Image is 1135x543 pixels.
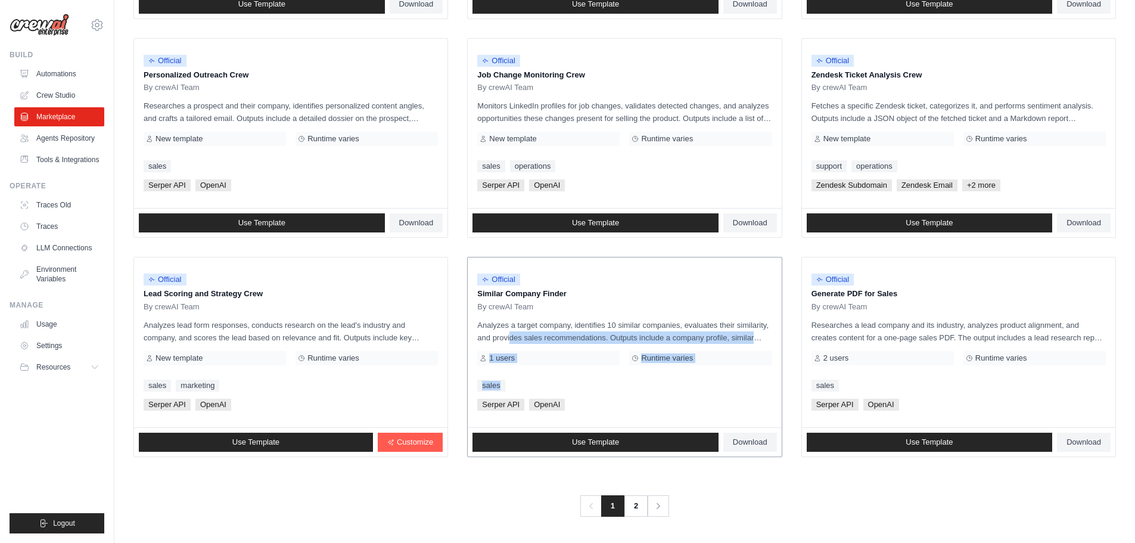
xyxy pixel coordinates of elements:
[397,437,433,447] span: Customize
[807,433,1053,452] a: Use Template
[733,437,767,447] span: Download
[139,213,385,232] a: Use Template
[195,179,231,191] span: OpenAI
[14,196,104,215] a: Traces Old
[307,134,359,144] span: Runtime varies
[811,179,892,191] span: Zendesk Subdomain
[144,399,191,411] span: Serper API
[897,179,957,191] span: Zendesk Email
[477,160,505,172] a: sales
[811,380,839,392] a: sales
[477,380,505,392] a: sales
[472,213,719,232] a: Use Template
[723,213,777,232] a: Download
[14,217,104,236] a: Traces
[572,437,619,447] span: Use Template
[36,362,70,372] span: Resources
[962,179,1000,191] span: +2 more
[641,134,693,144] span: Runtime varies
[572,218,619,228] span: Use Template
[811,100,1106,125] p: Fetches a specific Zendesk ticket, categorizes it, and performs sentiment analysis. Outputs inclu...
[144,319,438,344] p: Analyzes lead form responses, conducts research on the lead's industry and company, and scores th...
[53,519,75,528] span: Logout
[975,134,1027,144] span: Runtime varies
[378,433,443,452] a: Customize
[156,134,203,144] span: New template
[975,353,1027,363] span: Runtime varies
[14,336,104,355] a: Settings
[906,437,953,447] span: Use Template
[529,399,565,411] span: OpenAI
[580,495,669,517] nav: Pagination
[144,274,186,286] span: Official
[14,150,104,169] a: Tools & Integrations
[477,319,772,344] p: Analyzes a target company, identifies 10 similar companies, evaluates their similarity, and provi...
[510,160,556,172] a: operations
[1066,218,1101,228] span: Download
[14,64,104,83] a: Automations
[811,274,854,286] span: Official
[399,218,434,228] span: Download
[1057,433,1111,452] a: Download
[811,83,867,92] span: By crewAI Team
[307,353,359,363] span: Runtime varies
[14,86,104,105] a: Crew Studio
[10,513,104,533] button: Logout
[14,107,104,126] a: Marketplace
[232,437,279,447] span: Use Template
[144,160,171,172] a: sales
[851,160,897,172] a: operations
[144,288,438,300] p: Lead Scoring and Strategy Crew
[811,319,1106,344] p: Researches a lead company and its industry, analyzes product alignment, and creates content for a...
[477,100,772,125] p: Monitors LinkedIn profiles for job changes, validates detected changes, and analyzes opportunitie...
[10,14,69,36] img: Logo
[144,69,438,81] p: Personalized Outreach Crew
[14,315,104,334] a: Usage
[144,100,438,125] p: Researches a prospect and their company, identifies personalized content angles, and crafts a tai...
[1057,213,1111,232] a: Download
[477,55,520,67] span: Official
[10,181,104,191] div: Operate
[863,399,899,411] span: OpenAI
[144,55,186,67] span: Official
[906,218,953,228] span: Use Template
[390,213,443,232] a: Download
[624,495,648,517] a: 2
[811,160,847,172] a: support
[811,399,859,411] span: Serper API
[139,433,373,452] a: Use Template
[601,495,624,517] span: 1
[14,129,104,148] a: Agents Repository
[156,353,203,363] span: New template
[144,83,200,92] span: By crewAI Team
[477,179,524,191] span: Serper API
[811,288,1106,300] p: Generate PDF for Sales
[811,55,854,67] span: Official
[477,83,533,92] span: By crewAI Team
[176,380,219,392] a: marketing
[1066,437,1101,447] span: Download
[477,288,772,300] p: Similar Company Finder
[811,302,867,312] span: By crewAI Team
[641,353,693,363] span: Runtime varies
[477,274,520,286] span: Official
[10,300,104,310] div: Manage
[195,399,231,411] span: OpenAI
[144,302,200,312] span: By crewAI Team
[811,69,1106,81] p: Zendesk Ticket Analysis Crew
[14,238,104,257] a: LLM Connections
[823,353,849,363] span: 2 users
[14,358,104,377] button: Resources
[477,399,524,411] span: Serper API
[144,179,191,191] span: Serper API
[472,433,719,452] a: Use Template
[489,134,536,144] span: New template
[723,433,777,452] a: Download
[733,218,767,228] span: Download
[807,213,1053,232] a: Use Template
[144,380,171,392] a: sales
[477,69,772,81] p: Job Change Monitoring Crew
[10,50,104,60] div: Build
[14,260,104,288] a: Environment Variables
[489,353,515,363] span: 1 users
